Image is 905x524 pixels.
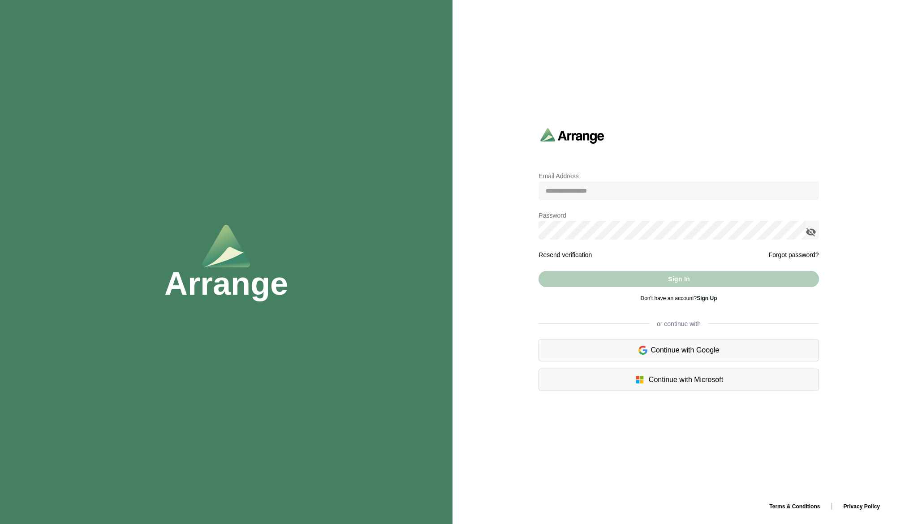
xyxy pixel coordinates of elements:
a: Terms & Conditions [762,503,827,510]
div: Continue with Microsoft [539,369,819,391]
h1: Arrange [164,267,288,300]
i: appended action [806,227,816,237]
span: | [831,502,832,510]
img: google-logo.6d399ca0.svg [638,345,647,356]
div: Continue with Google [539,339,819,361]
span: or continue with [650,319,708,328]
img: microsoft-logo.7cf64d5f.svg [634,374,645,385]
a: Forgot password? [769,249,819,260]
p: Email Address [539,171,819,181]
a: Privacy Policy [836,503,887,510]
p: Password [539,210,819,221]
img: arrangeai-name-small-logo.4d2b8aee.svg [540,128,604,143]
a: Resend verification [539,251,592,258]
span: Don't have an account? [640,295,717,301]
a: Sign Up [697,295,717,301]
